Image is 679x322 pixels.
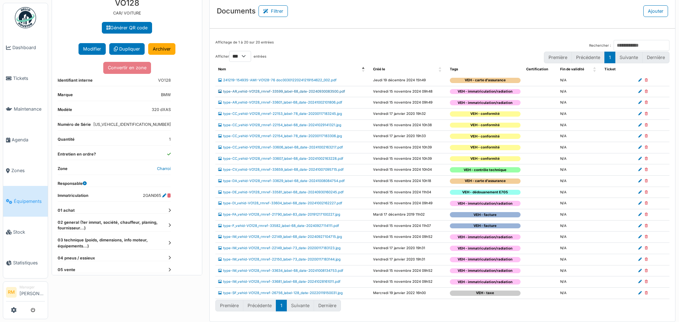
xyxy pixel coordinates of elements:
[218,78,337,82] a: 241219-154935-AMI-VO128-76 doc00301220241219154622_002.pdf
[450,89,521,94] div: VEH - immatriculation/radiation
[12,136,45,143] span: Agenda
[557,209,602,221] td: N/A
[218,212,340,216] a: type-FA_vehid-VO128_rmref-21790_label-83_date-20191217100227.jpg
[370,153,447,164] td: Vendredi 15 novembre 2024 10h39
[218,269,343,273] a: type-IM_vehid-VO128_rmref-33634_label-68_date-20241008134753.pdf
[157,166,171,171] a: Charroi
[58,193,88,201] dt: Immatriculation
[215,40,274,51] div: Affichage de 1 à 20 sur 20 entrées
[58,151,96,160] dt: Entretien en ordre?
[589,43,611,48] label: Rechercher :
[557,276,602,288] td: N/A
[544,52,669,63] nav: pagination
[3,155,48,186] a: Zones
[557,142,602,153] td: N/A
[152,107,171,113] dd: 320 dXAS
[557,254,602,265] td: N/A
[450,223,521,229] div: VEH - facture
[370,131,447,142] td: Vendredi 17 janvier 2020 19h33
[604,52,615,63] button: 1
[450,78,521,83] div: VEH - carte d'assurance
[450,234,521,240] div: VEH - immatriculation/radiation
[450,167,521,172] div: VEH - contrôle technique
[58,219,171,232] dt: 02 general (1er immat, société, chauffeur, planing, fournisseur...)
[557,220,602,232] td: N/A
[370,243,447,254] td: Vendredi 17 janvier 2020 19h31
[15,7,36,28] img: Badge_color-CXgf-gQk.svg
[218,201,342,205] a: type-DI_vehid-VO128_rmref-33604_label-68_date-20241002162227.pdf
[593,64,597,75] span: Fin de validité: Activate to sort
[450,246,521,251] div: VEH - immatriculation/radiation
[3,94,48,124] a: Maintenance
[13,75,45,82] span: Tickets
[11,167,45,174] span: Zones
[557,97,602,109] td: N/A
[58,77,93,86] dt: Identifiant interne
[373,67,385,71] span: Créé le
[218,179,345,183] a: type-DA_vehid-VO128_rmref-33629_label-68_date-20241008084754.pdf
[218,246,341,250] a: type-IM_vehid-VO128_rmref-22149_label-73_date-20200117183123.jpg
[218,257,341,261] a: type-IM_vehid-VO128_rmref-22150_label-73_date-20200117183144.jpg
[557,243,602,254] td: N/A
[79,43,106,55] button: Modifier
[450,201,521,206] div: VEH - immatriculation/radiation
[370,287,447,299] td: Mercredi 19 janvier 2022 16h00
[6,287,17,298] li: RM
[218,67,226,71] span: Nom
[215,300,341,311] nav: pagination
[557,232,602,243] td: N/A
[450,291,521,296] div: VEH - taxe
[450,178,521,184] div: VEH - carte d'assurance
[450,111,521,117] div: VEH - conformité
[218,157,343,160] a: type-CC_vehid-VO128_rmref-33607_label-68_date-20241002163228.pdf
[19,285,45,300] li: [PERSON_NAME]
[450,134,521,139] div: VEH - conformité
[370,187,447,198] td: Vendredi 15 novembre 2024 11h04
[370,176,447,187] td: Vendredi 15 novembre 2024 10h18
[370,209,447,221] td: Mardi 17 décembre 2019 11h02
[557,176,602,187] td: N/A
[450,268,521,274] div: VEH - immatriculation/radiation
[109,43,145,55] a: Dupliquer
[450,156,521,162] div: VEH - conformité
[158,77,171,83] dd: VO128
[557,153,602,164] td: N/A
[370,108,447,119] td: Vendredi 17 janvier 2020 19h32
[218,134,342,138] a: type-CC_vehid-VO128_rmref-22154_label-78_date-20200117183306.jpg
[102,22,152,34] a: Générer QR code
[218,224,339,228] a: type-F_vehid-VO128_rmref-33582_label-68_date-20240927114111.pdf
[13,259,45,266] span: Statistiques
[557,108,602,119] td: N/A
[143,193,171,199] dd: 2GAN065
[370,142,447,153] td: Vendredi 15 novembre 2024 10h39
[58,267,171,273] dt: 05 vente
[557,187,602,198] td: N/A
[93,122,171,128] dd: [US_VEHICLE_IDENTIFICATION_NUMBER]
[450,123,521,128] div: VEH - conformité
[362,64,366,75] span: Nom: Activate to invert sorting
[218,145,343,149] a: type-CC_vehid-VO128_rmref-33606_label-68_date-20241002163217.pdf
[259,5,288,17] button: Filtrer
[58,92,73,101] dt: Marque
[370,276,447,288] td: Vendredi 15 novembre 2024 09h52
[557,164,602,176] td: N/A
[450,279,521,285] div: VEH - immatriculation/radiation
[450,257,521,262] div: VEH - immatriculation/radiation
[370,198,447,209] td: Vendredi 15 novembre 2024 09h49
[370,97,447,109] td: Vendredi 15 novembre 2024 09h49
[526,67,548,71] span: Certification
[276,300,287,311] button: 1
[218,291,343,295] a: type-SF_vehid-VO128_rmref-26756_label-128_date-20220119150031.jpg
[6,285,45,301] a: RM Manager[PERSON_NAME]
[370,86,447,97] td: Vendredi 15 novembre 2024 09h48
[3,217,48,247] a: Stock
[215,51,266,62] label: Afficher entrées
[148,43,175,55] a: Archiver
[450,67,458,71] span: Tags
[58,136,75,145] dt: Quantité
[169,136,171,142] dd: 1
[370,232,447,243] td: Vendredi 15 novembre 2024 09h52
[557,86,602,97] td: N/A
[557,131,602,142] td: N/A
[557,265,602,276] td: N/A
